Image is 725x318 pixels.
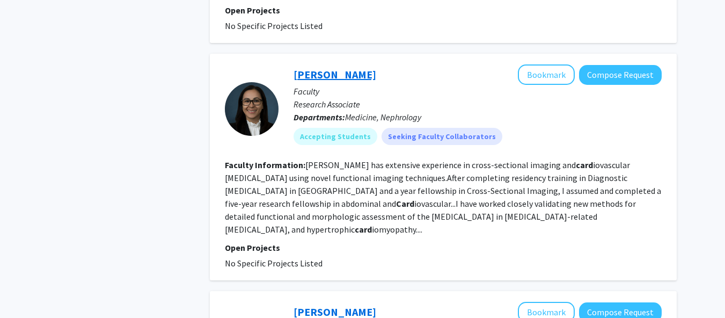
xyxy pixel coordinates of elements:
iframe: Chat [8,270,46,310]
mat-chip: Accepting Students [294,128,377,145]
a: [PERSON_NAME] [294,68,376,81]
b: Faculty Information: [225,160,305,170]
span: No Specific Projects Listed [225,20,323,31]
span: Medicine, Nephrology [345,112,421,122]
b: Departments: [294,112,345,122]
b: card [576,160,593,170]
p: Open Projects [225,241,662,254]
span: No Specific Projects Listed [225,258,323,269]
mat-chip: Seeking Faculty Collaborators [382,128,502,145]
button: Add Pam Corona Villalobos to Bookmarks [518,64,575,85]
b: card [355,224,372,235]
b: Card [396,198,414,209]
p: Faculty [294,85,662,98]
p: Research Associate [294,98,662,111]
button: Compose Request to Pam Corona Villalobos [579,65,662,85]
fg-read-more: [PERSON_NAME] has extensive experience in cross-sectional imaging and iovascular [MEDICAL_DATA] u... [225,160,661,235]
p: Open Projects [225,4,662,17]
